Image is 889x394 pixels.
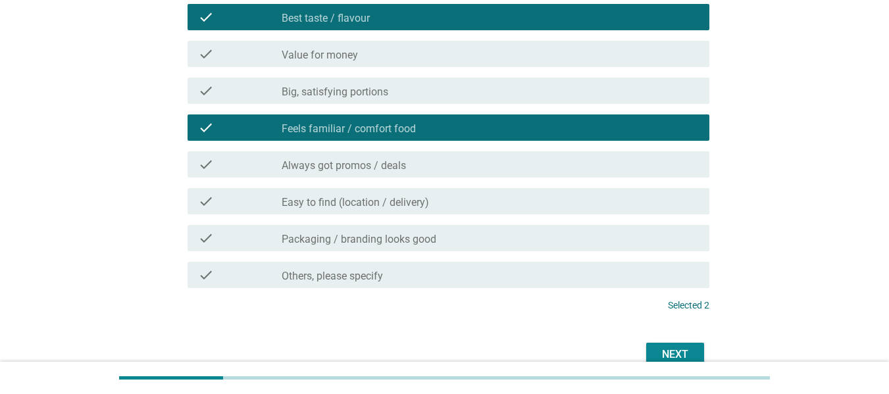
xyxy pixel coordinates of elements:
[668,299,709,312] p: Selected 2
[282,122,416,135] label: Feels familiar / comfort food
[198,230,214,246] i: check
[198,157,214,172] i: check
[282,49,358,62] label: Value for money
[198,9,214,25] i: check
[282,196,429,209] label: Easy to find (location / delivery)
[282,86,388,99] label: Big, satisfying portions
[198,193,214,209] i: check
[198,267,214,283] i: check
[646,343,704,366] button: Next
[282,12,370,25] label: Best taste / flavour
[282,233,436,246] label: Packaging / branding looks good
[282,159,406,172] label: Always got promos / deals
[198,46,214,62] i: check
[198,83,214,99] i: check
[657,347,694,362] div: Next
[198,120,214,135] i: check
[282,270,383,283] label: Others, please specify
